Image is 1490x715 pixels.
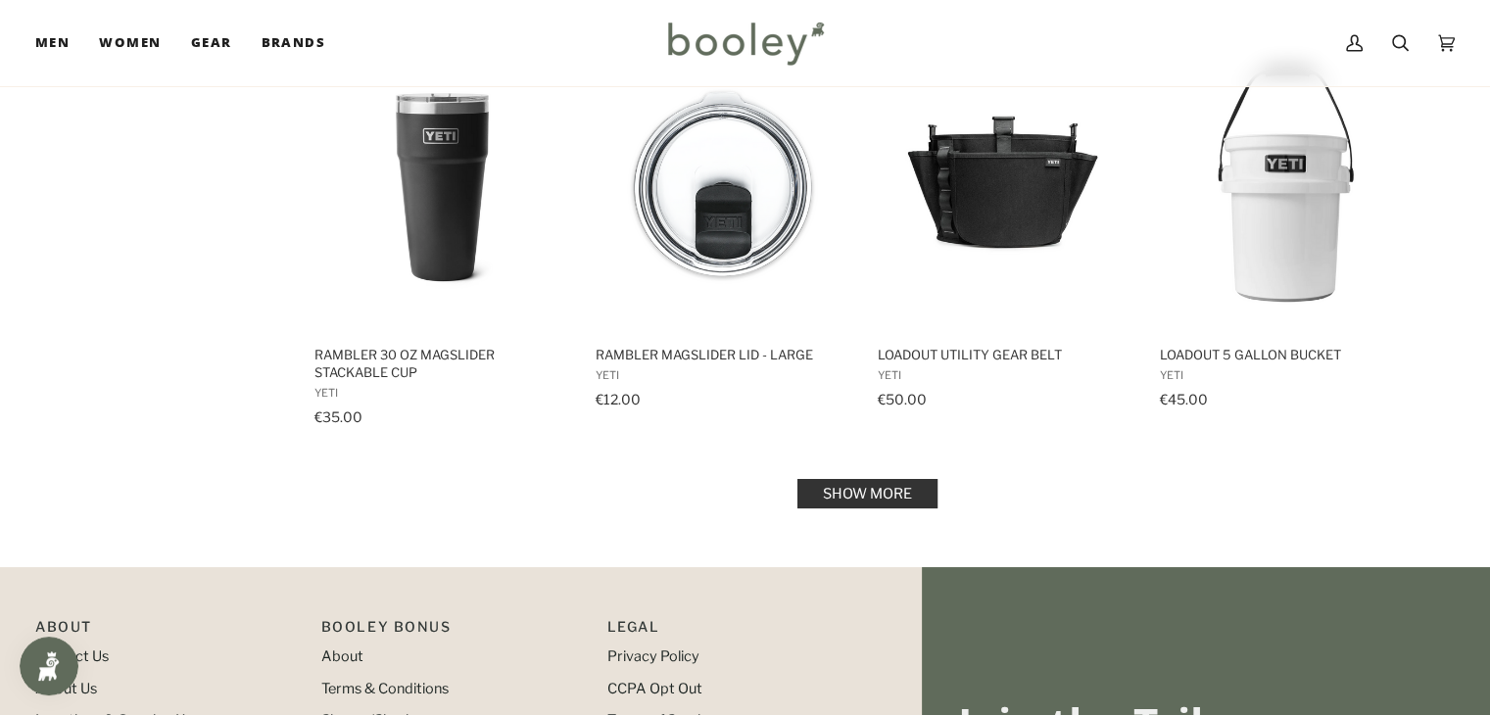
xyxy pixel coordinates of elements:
[596,368,849,382] span: YETI
[1159,391,1207,407] span: €45.00
[596,391,641,407] span: €12.00
[1159,368,1413,382] span: YETI
[312,54,571,313] img: YETI Rambler 30 oz MagSlider Stackable Cup Black - Booley Galway
[607,616,874,646] p: Pipeline_Footer Sub
[1159,346,1413,363] span: LoadOut 5 Gallon Bucket
[312,37,571,432] a: Rambler 30 oz MagSlider Stackable Cup
[35,616,302,646] p: Pipeline_Footer Main
[878,368,1131,382] span: YETI
[607,647,699,665] a: Privacy Policy
[593,37,852,432] a: Rambler Magslider Lid - Large
[596,346,849,363] span: Rambler Magslider Lid - Large
[261,33,325,53] span: Brands
[797,479,937,508] a: Show more
[659,15,831,71] img: Booley
[20,637,78,695] iframe: Button to open loyalty program pop-up
[321,647,363,665] a: About
[35,680,97,697] a: About Us
[875,37,1134,432] a: LoadOut Utility Gear Belt
[321,680,449,697] a: Terms & Conditions
[1156,37,1416,432] a: LoadOut 5 Gallon Bucket
[314,386,568,400] span: YETI
[35,33,70,53] span: Men
[875,54,1134,313] img: Yeti Loadout Utility Gear Belt - Booley Galway
[593,54,852,313] img: Yeti Rambler Magslider Lid - Large - Booley Galway
[314,408,362,425] span: €35.00
[878,391,927,407] span: €50.00
[314,485,1420,502] div: Pagination
[878,346,1131,363] span: LoadOut Utility Gear Belt
[314,346,568,381] span: Rambler 30 oz MagSlider Stackable Cup
[321,616,588,646] p: Booley Bonus
[99,33,161,53] span: Women
[191,33,232,53] span: Gear
[1156,54,1416,313] img: Yeti Loadout 5 Gallon Bucket White - Booley Galway
[607,680,702,697] a: CCPA Opt Out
